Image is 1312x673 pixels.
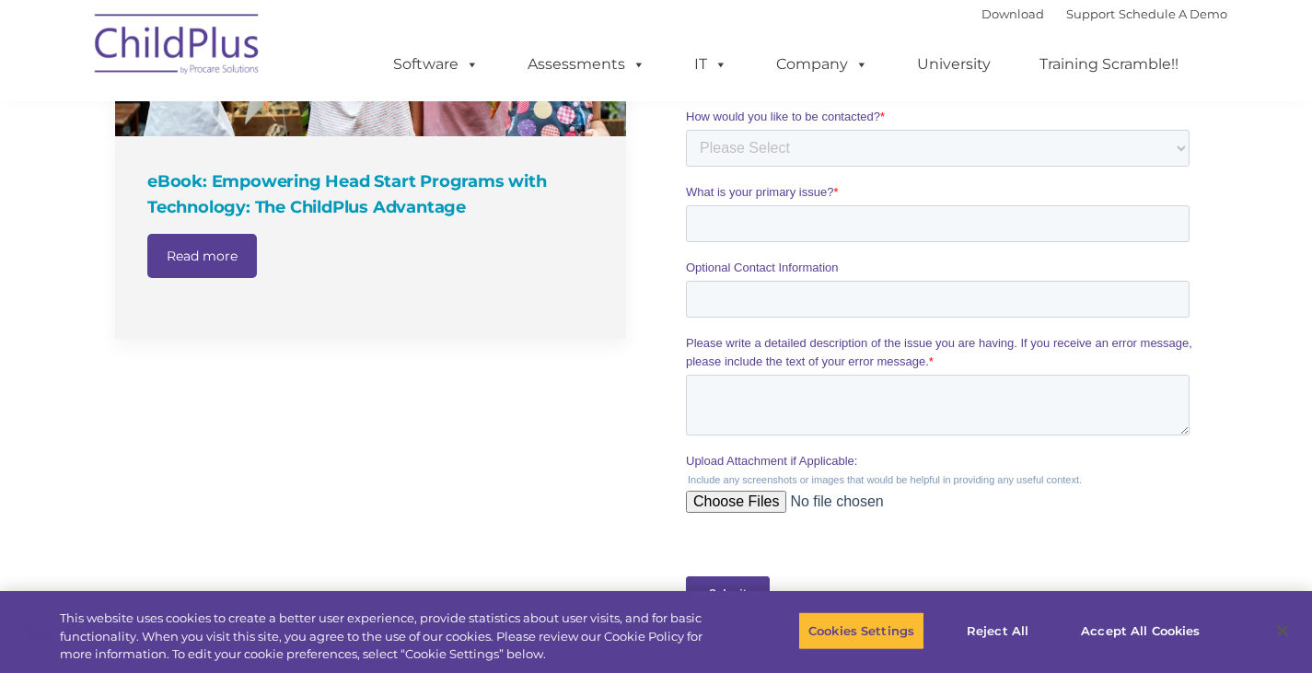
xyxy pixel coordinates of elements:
[899,46,1009,83] a: University
[1119,6,1227,21] a: Schedule A Demo
[798,611,924,650] button: Cookies Settings
[60,609,722,664] div: This website uses cookies to create a better user experience, provide statistics about user visit...
[375,46,497,83] a: Software
[1021,46,1197,83] a: Training Scramble!!
[509,46,664,83] a: Assessments
[1066,6,1115,21] a: Support
[981,6,1227,21] font: |
[1071,611,1210,650] button: Accept All Cookies
[147,234,257,278] a: Read more
[940,611,1055,650] button: Reject All
[676,46,746,83] a: IT
[147,168,598,220] h4: eBook: Empowering Head Start Programs with Technology: The ChildPlus Advantage
[758,46,887,83] a: Company
[1262,610,1303,651] button: Close
[981,6,1044,21] a: Download
[86,1,270,93] img: ChildPlus by Procare Solutions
